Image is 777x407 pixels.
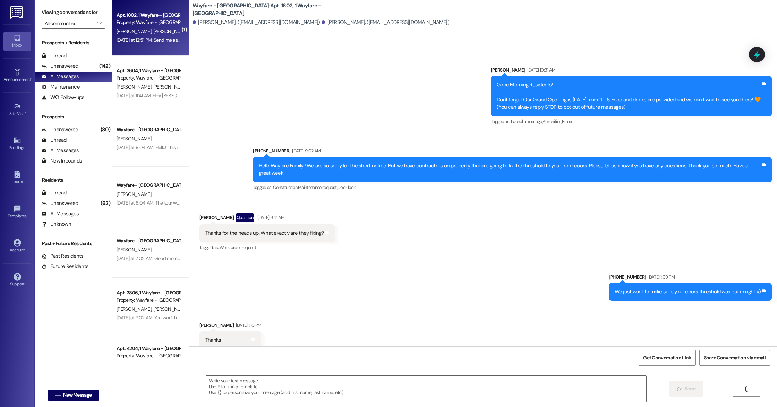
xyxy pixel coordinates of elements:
[744,386,749,392] i: 
[117,67,181,74] div: Apt. 3604, 1 Wayfare – [GEOGRAPHIC_DATA]
[35,240,112,247] div: Past + Future Residents
[42,126,78,133] div: Unanswered
[117,126,181,133] div: Wayfare - [GEOGRAPHIC_DATA]
[97,20,101,26] i: 
[193,19,320,26] div: [PERSON_NAME]. ([EMAIL_ADDRESS][DOMAIN_NAME])
[117,135,151,142] span: [PERSON_NAME]
[153,28,188,34] span: [PERSON_NAME]
[3,271,31,290] a: Support
[322,19,449,26] div: [PERSON_NAME]. ([EMAIL_ADDRESS][DOMAIN_NAME])
[256,214,284,221] div: [DATE] 9:41 AM
[234,322,262,329] div: [DATE] 1:10 PM
[42,7,105,18] label: Viewing conversations for
[199,213,335,224] div: [PERSON_NAME]
[117,345,181,352] div: Apt. 4204, 1 Wayfare – [GEOGRAPHIC_DATA]
[205,230,324,237] div: Thanks for the heads up. What exactly are they fixing?
[42,94,84,101] div: WO Follow-ups
[42,136,67,144] div: Unread
[3,32,31,51] a: Inbox
[63,391,92,399] span: New Message
[236,213,254,222] div: Question
[97,61,112,72] div: (142)
[253,147,772,157] div: [PHONE_NUMBER]
[55,392,60,398] i: 
[25,110,26,115] span: •
[117,255,543,261] div: [DATE] at 7:02 AM: Good morning, I just watned to reach out to see how that tour with [PERSON_NAM...
[193,2,331,17] b: Wayfare - [GEOGRAPHIC_DATA]: Apt. 1802, 1 Wayfare – [GEOGRAPHIC_DATA]
[42,221,71,228] div: Unknown
[491,66,772,76] div: [PERSON_NAME]
[273,184,298,190] span: Construction ,
[685,385,695,392] span: Send
[99,124,112,135] div: (80)
[42,73,79,80] div: All Messages
[646,273,675,281] div: [DATE] 1:09 PM
[35,39,112,47] div: Prospects + Residents
[497,81,761,111] div: Good Morning Residents! Don't forget Our Grand Opening is [DATE] from 11 - 6. Food and drinks are...
[643,354,691,362] span: Get Conversation Link
[117,315,321,321] div: [DATE] at 7:02 AM: You won't have to pay another pet deposit, but we do have a transfer fee of $500!
[117,37,230,43] div: [DATE] at 12:51 PM: Send me ascreenshot of confirmation
[35,176,112,184] div: Residents
[117,144,623,150] div: [DATE] at 9:04 AM: Hello! This is [PERSON_NAME] with Wayfare [GEOGRAPHIC_DATA] Apartments. I just...
[699,350,770,366] button: Share Conversation via email
[639,350,695,366] button: Get Conversation Link
[199,322,261,331] div: [PERSON_NAME]
[117,92,368,99] div: [DATE] at 11:41 AM: Hey [PERSON_NAME], could you drop off the key [PERSON_NAME] left with you whe...
[669,381,703,397] button: Send
[526,66,556,74] div: [DATE] 10:31 AM
[3,168,31,187] a: Leads
[205,337,221,344] div: Thanks
[609,273,772,283] div: [PHONE_NUMBER]
[253,182,772,192] div: Tagged as:
[10,6,24,19] img: ResiDesk Logo
[153,84,188,90] span: [PERSON_NAME]
[199,242,335,252] div: Tagged as:
[48,390,99,401] button: New Message
[27,213,28,217] span: •
[117,297,181,304] div: Property: Wayfare - [GEOGRAPHIC_DATA]
[35,113,112,121] div: Prospects
[259,162,761,177] div: Hello Wayfare Family!! We are so sorry for the short notice. But we have contractors on property ...
[117,247,151,253] span: [PERSON_NAME]
[117,289,181,297] div: Apt. 3806, 1 Wayfare – [GEOGRAPHIC_DATA]
[117,352,181,359] div: Property: Wayfare - [GEOGRAPHIC_DATA]
[491,116,772,126] div: Tagged as:
[42,83,80,91] div: Maintenance
[117,182,181,189] div: Wayfare - [GEOGRAPHIC_DATA]
[42,52,67,59] div: Unread
[45,18,94,29] input: All communities
[117,306,153,312] span: [PERSON_NAME]
[42,210,79,217] div: All Messages
[117,74,181,82] div: Property: Wayfare - [GEOGRAPHIC_DATA]
[42,157,82,165] div: New Inbounds
[3,203,31,222] a: Templates •
[704,354,766,362] span: Share Conversation via email
[3,100,31,119] a: Site Visit •
[338,184,356,190] span: Door lock
[117,84,153,90] span: [PERSON_NAME]
[42,252,84,260] div: Past Residents
[42,147,79,154] div: All Messages
[3,237,31,256] a: Account
[117,28,153,34] span: [PERSON_NAME]
[117,191,151,197] span: [PERSON_NAME]
[153,306,188,312] span: [PERSON_NAME]
[562,118,573,124] span: Praise
[99,198,112,209] div: (62)
[220,244,256,250] span: Work order request
[3,134,31,153] a: Buildings
[117,11,181,19] div: Apt. 1802, 1 Wayfare – [GEOGRAPHIC_DATA]
[117,19,181,26] div: Property: Wayfare - [GEOGRAPHIC_DATA]
[42,200,78,207] div: Unanswered
[298,184,338,190] span: Maintenance request ,
[117,237,181,244] div: Wayfare - [GEOGRAPHIC_DATA]
[677,386,682,392] i: 
[543,118,562,124] span: Amenities ,
[31,76,32,81] span: •
[615,288,761,296] div: We just want to make sure your doors threshold was put in right =)
[42,189,67,197] div: Unread
[42,263,88,270] div: Future Residents
[117,200,358,206] div: [DATE] at 8:04 AM: The tour went great and I plan to finish my application once I have everything...
[511,118,543,124] span: Launch message ,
